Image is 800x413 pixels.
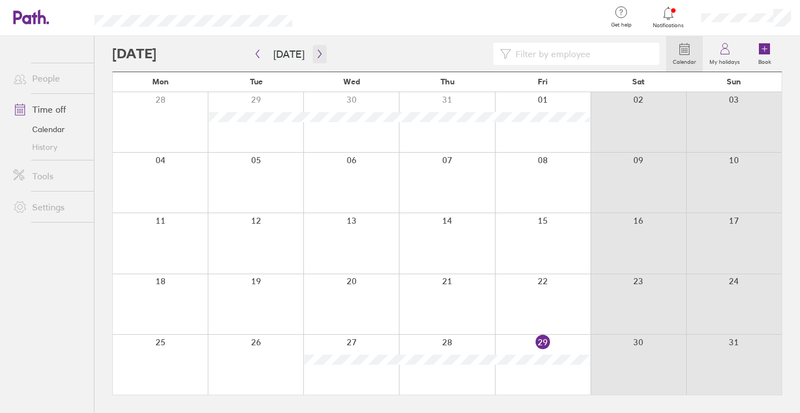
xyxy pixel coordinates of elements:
[343,77,360,86] span: Wed
[703,56,747,66] label: My holidays
[511,43,653,64] input: Filter by employee
[666,36,703,72] a: Calendar
[666,56,703,66] label: Calendar
[4,196,94,218] a: Settings
[4,98,94,120] a: Time off
[727,77,741,86] span: Sun
[632,77,644,86] span: Sat
[603,22,639,28] span: Get help
[264,45,313,63] button: [DATE]
[747,36,782,72] a: Book
[441,77,454,86] span: Thu
[4,138,94,156] a: History
[4,165,94,187] a: Tools
[250,77,263,86] span: Tue
[4,67,94,89] a: People
[752,56,778,66] label: Book
[538,77,548,86] span: Fri
[651,6,687,29] a: Notifications
[152,77,169,86] span: Mon
[651,22,687,29] span: Notifications
[703,36,747,72] a: My holidays
[4,120,94,138] a: Calendar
